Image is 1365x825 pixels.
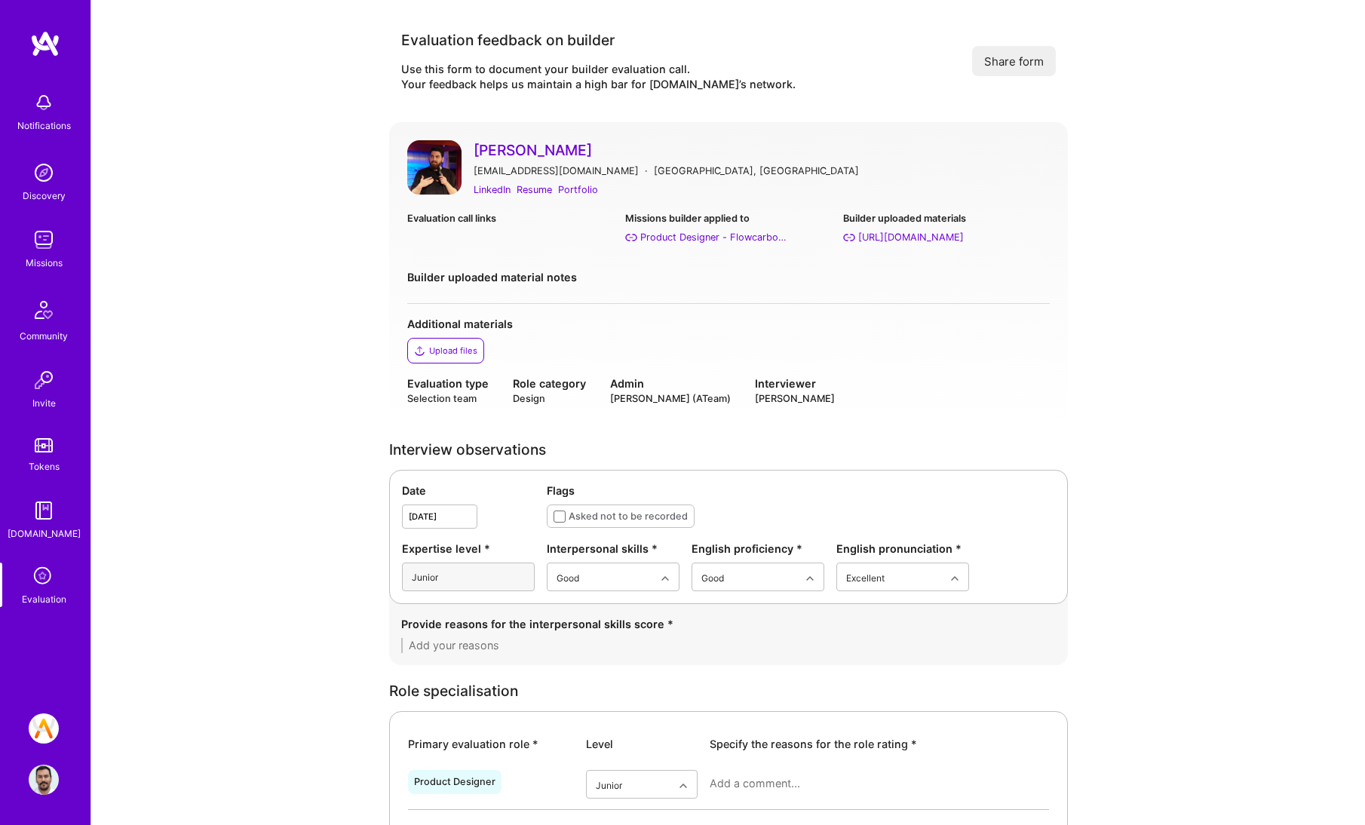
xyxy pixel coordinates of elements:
i: icon Chevron [679,782,687,790]
div: Interviewer [755,376,835,391]
div: Additional materials [407,316,1050,332]
div: Evaluation type [407,376,489,391]
a: [PERSON_NAME] [474,140,1050,160]
div: Tokens [29,459,60,474]
div: https://www.onatbenli.com/ [858,229,964,245]
a: A.Team // Selection Team - help us grow the community! [25,713,63,744]
img: tokens [35,438,53,452]
img: logo [30,30,60,57]
div: Missions builder applied to [625,210,831,226]
div: Provide reasons for the interpersonal skills score * [401,616,1056,632]
div: [PERSON_NAME] (ATeam) [610,391,731,406]
div: Design [513,391,586,406]
a: Product Designer - Flowcarbon: AI Memory Company [625,229,831,245]
div: Specify the reasons for the role rating * [710,736,1049,752]
div: Product Designer - Flowcarbon: AI Memory Company [640,229,791,245]
div: English proficiency * [692,541,824,557]
i: icon Chevron [661,575,669,582]
button: Share form [972,46,1056,76]
img: Invite [29,365,59,395]
div: Builder uploaded materials [843,210,1049,226]
div: Asked not to be recorded [569,508,688,524]
div: Role specialisation [389,683,1068,699]
img: User Avatar [407,140,462,195]
div: Good [701,569,724,585]
div: Evaluation feedback on builder [401,30,796,50]
i: Product Designer - Flowcarbon: AI Memory Company [625,232,637,244]
div: [PERSON_NAME] [755,391,835,406]
img: bell [29,87,59,118]
div: Upload files [429,345,477,357]
div: Product Designer [414,776,495,788]
div: Use this form to document your builder evaluation call. Your feedback helps us maintain a high ba... [401,62,796,92]
a: Resume [517,182,552,198]
a: LinkedIn [474,182,511,198]
div: [GEOGRAPHIC_DATA], [GEOGRAPHIC_DATA] [654,163,859,179]
div: [EMAIL_ADDRESS][DOMAIN_NAME] [474,163,639,179]
div: Level [586,736,698,752]
div: Missions [26,255,63,271]
a: User Avatar [25,765,63,795]
img: discovery [29,158,59,188]
div: · [645,163,648,179]
div: Community [20,328,68,344]
div: Junior [596,777,622,793]
img: guide book [29,495,59,526]
div: Invite [32,395,56,411]
img: Community [26,292,62,328]
i: icon Chevron [951,575,959,582]
i: icon Chevron [806,575,814,582]
div: Role category [513,376,586,391]
div: Admin [610,376,731,391]
div: Date [402,483,535,498]
div: Builder uploaded material notes [407,269,1050,285]
i: icon SelectionTeam [29,563,58,591]
div: Primary evaluation role * [408,736,574,752]
div: Good [557,569,579,585]
div: Expertise level * [402,541,535,557]
div: Selection team [407,391,489,406]
img: User Avatar [29,765,59,795]
div: Flags [547,483,1055,498]
div: Interview observations [389,442,1068,458]
img: A.Team // Selection Team - help us grow the community! [29,713,59,744]
div: Evaluation call links [407,210,613,226]
div: [DOMAIN_NAME] [8,526,81,541]
div: Evaluation [22,591,66,607]
div: Excellent [846,569,885,585]
a: User Avatar [407,140,462,198]
img: teamwork [29,225,59,255]
div: Interpersonal skills * [547,541,679,557]
div: Discovery [23,188,66,204]
i: https://www.onatbenli.com/ [843,232,855,244]
a: [URL][DOMAIN_NAME] [843,229,1049,245]
i: icon Upload2 [414,345,426,357]
a: Portfolio [558,182,598,198]
div: English pronunciation * [836,541,969,557]
div: Notifications [17,118,71,133]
